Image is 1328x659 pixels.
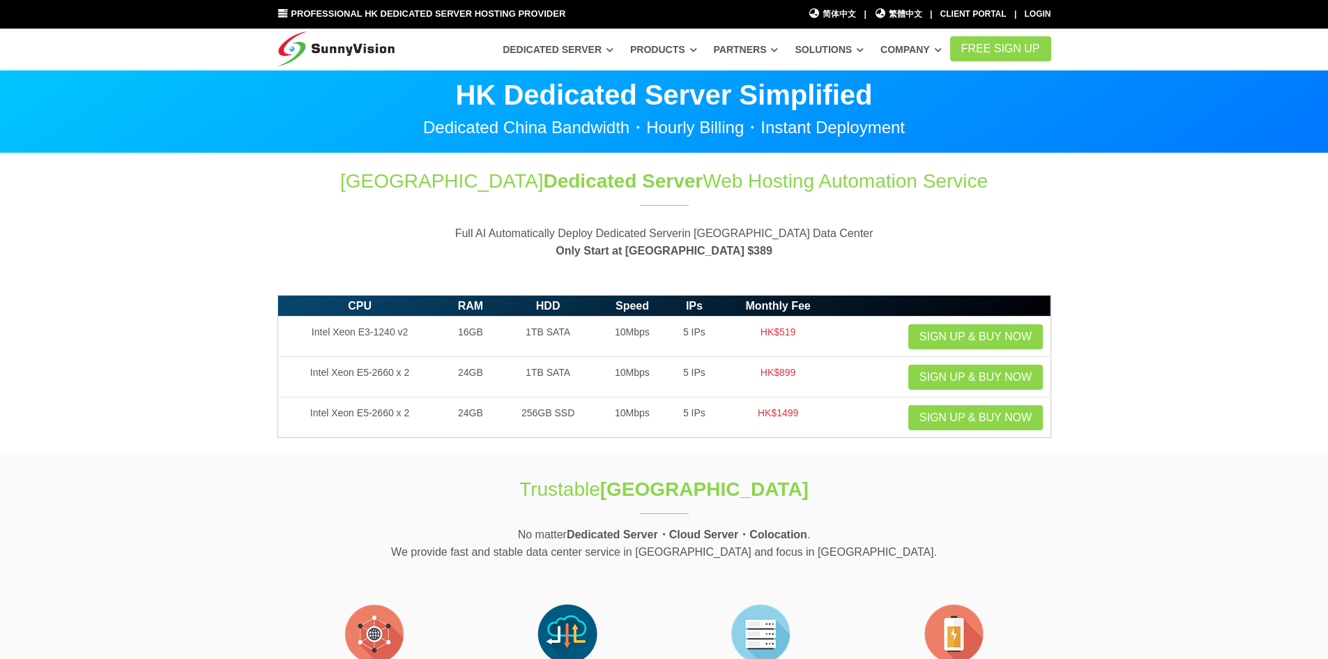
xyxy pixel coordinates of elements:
td: 5 IPs [668,317,721,357]
p: Full AI Automatically Deploy Dedicated Serverin [GEOGRAPHIC_DATA] Data Center [277,225,1051,260]
h1: Trustable [432,476,896,503]
a: 繁體中文 [874,8,922,21]
td: Intel Xeon E3-1240 v2 [277,317,442,357]
td: 256GB SSD [499,397,597,438]
a: Solutions [795,37,864,62]
th: Speed [597,295,668,317]
strong: Only Start at [GEOGRAPHIC_DATA] $389 [556,245,772,257]
td: 10Mbps [597,317,668,357]
td: 16GB [442,317,500,357]
td: 5 IPs [668,357,721,397]
a: Sign up & Buy Now [908,365,1043,390]
td: 1TB SATA [499,317,597,357]
a: Company [880,37,942,62]
a: Sign up & Buy Now [908,405,1043,430]
td: Intel Xeon E5-2660 x 2 [277,357,442,397]
strong: [GEOGRAPHIC_DATA] [600,478,809,500]
a: Partners [714,37,779,62]
span: Dedicated Server [543,170,703,192]
td: 5 IPs [668,397,721,438]
td: HK$899 [721,357,835,397]
td: 10Mbps [597,357,668,397]
th: Monthly Fee [721,295,835,317]
a: Sign up & Buy Now [908,324,1043,349]
p: No matter . We provide fast and stable data center service in [GEOGRAPHIC_DATA] and focus in [GEO... [277,526,1051,561]
a: Dedicated Server [503,37,613,62]
td: HK$519 [721,317,835,357]
a: 简体中文 [809,8,857,21]
th: HDD [499,295,597,317]
td: Intel Xeon E5-2660 x 2 [277,397,442,438]
td: 1TB SATA [499,357,597,397]
th: CPU [277,295,442,317]
span: Professional HK Dedicated Server Hosting Provider [291,8,565,19]
a: FREE Sign Up [950,36,1051,61]
li: | [1014,8,1016,21]
td: 24GB [442,397,500,438]
td: HK$1499 [721,397,835,438]
h1: [GEOGRAPHIC_DATA] Web Hosting Automation Service [277,167,1051,195]
li: | [930,8,932,21]
p: HK Dedicated Server Simplified [277,81,1051,109]
td: 24GB [442,357,500,397]
th: RAM [442,295,500,317]
a: Client Portal [940,9,1007,19]
p: Dedicated China Bandwidth・Hourly Billing・Instant Deployment [277,119,1051,136]
a: Login [1025,9,1051,19]
li: | [864,8,866,21]
strong: Dedicated Server・Cloud Server・Colocation [567,529,807,540]
td: 10Mbps [597,397,668,438]
th: IPs [668,295,721,317]
a: Products [630,37,697,62]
